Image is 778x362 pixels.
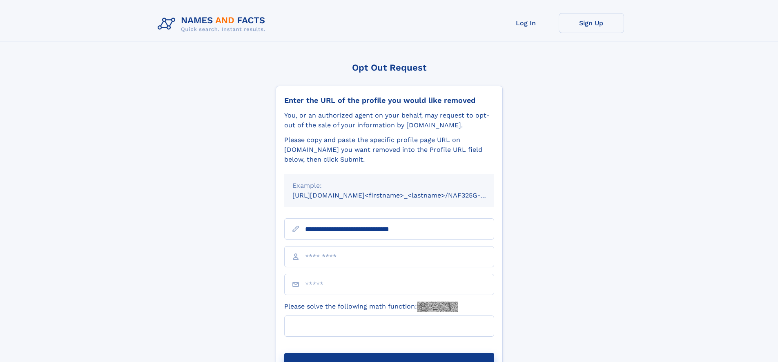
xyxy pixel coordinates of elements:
small: [URL][DOMAIN_NAME]<firstname>_<lastname>/NAF325G-xxxxxxxx [292,191,510,199]
label: Please solve the following math function: [284,302,458,312]
img: Logo Names and Facts [154,13,272,35]
a: Log In [493,13,559,33]
div: Example: [292,181,486,191]
div: Please copy and paste the specific profile page URL on [DOMAIN_NAME] you want removed into the Pr... [284,135,494,164]
div: Enter the URL of the profile you would like removed [284,96,494,105]
a: Sign Up [559,13,624,33]
div: Opt Out Request [276,62,503,73]
div: You, or an authorized agent on your behalf, may request to opt-out of the sale of your informatio... [284,111,494,130]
